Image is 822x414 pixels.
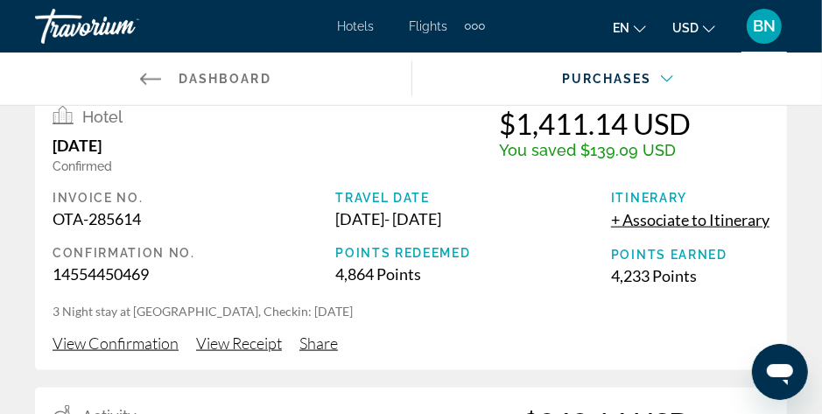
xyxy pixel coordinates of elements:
[53,246,195,260] div: Confirmation No.
[611,209,769,230] button: + Associate to Itinerary
[335,191,470,205] div: Travel Date
[611,191,769,205] div: Itinerary
[465,12,485,40] button: Extra navigation items
[672,21,699,35] span: USD
[335,209,470,228] div: [DATE] - [DATE]
[499,141,691,159] div: You saved $139.09 USD
[53,303,769,320] p: 3 Night stay at [GEOGRAPHIC_DATA], Checkin: [DATE]
[53,333,179,353] span: View Confirmation
[611,210,769,229] span: + Associate to Itinerary
[179,72,271,86] span: Dashboard
[335,246,470,260] div: Points Redeemed
[672,15,715,40] button: Change currency
[53,209,195,228] div: OTA-285614
[613,21,629,35] span: en
[611,266,769,285] div: 4,233 Points
[409,19,447,33] a: Flights
[753,18,776,35] span: BN
[741,8,787,45] button: User Menu
[53,191,195,205] div: Invoice No.
[752,344,808,400] iframe: Button to launch messaging window
[299,333,338,353] span: Share
[196,333,282,353] span: View Receipt
[613,15,646,40] button: Change language
[337,19,374,33] a: Hotels
[611,248,769,262] div: Points Earned
[335,264,470,284] div: 4,864 Points
[53,136,123,155] div: [DATE]
[82,108,123,126] span: Hotel
[53,264,195,284] div: 14554450469
[53,159,123,173] div: Confirmed
[35,4,210,49] a: Travorium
